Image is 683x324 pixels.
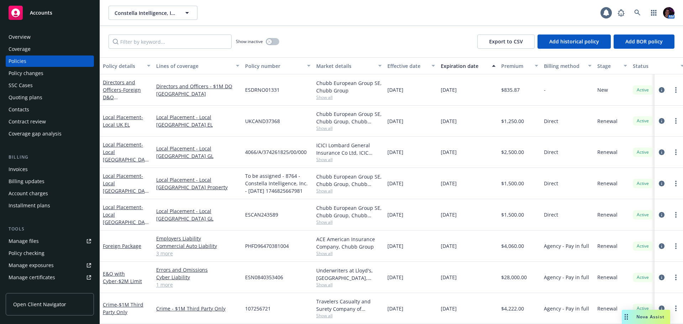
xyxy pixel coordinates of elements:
div: Billing updates [9,176,44,187]
button: Policy number [242,57,313,74]
span: PHFD96470381004 [245,242,289,250]
div: ACE American Insurance Company, Chubb Group [316,235,382,250]
a: more [672,242,680,250]
button: Add BOR policy [614,34,674,49]
div: Coverage gap analysis [9,128,62,139]
div: Quoting plans [9,92,42,103]
a: SSC Cases [6,80,94,91]
a: Cyber Liability [156,273,239,281]
div: Account charges [9,188,48,199]
div: Policy details [103,62,143,70]
a: Manage certificates [6,272,94,283]
span: Renewal [597,242,618,250]
a: Policies [6,55,94,67]
span: Show all [316,313,382,319]
div: Contract review [9,116,46,127]
span: [DATE] [441,148,457,156]
div: Drag to move [622,310,631,324]
span: $835.87 [501,86,520,94]
a: more [672,148,680,156]
a: more [672,117,680,125]
input: Filter by keyword... [108,34,232,49]
span: 107256721 [245,305,271,312]
div: Effective date [387,62,427,70]
a: Local Placement [103,204,148,233]
span: Constella Intelligence, Inc. [115,9,176,17]
a: circleInformation [657,273,666,282]
div: Market details [316,62,374,70]
span: Add BOR policy [625,38,663,45]
span: Renewal [597,211,618,218]
span: Active [636,149,650,155]
button: Stage [594,57,630,74]
div: Tools [6,225,94,233]
div: Policy changes [9,68,43,79]
span: Nova Assist [636,314,665,320]
span: UKCAND37368 [245,117,280,125]
a: Directors and Officers - $1M DO [GEOGRAPHIC_DATA] [156,83,239,97]
a: Coverage gap analysis [6,128,94,139]
span: ESCAN243589 [245,211,278,218]
button: Effective date [385,57,438,74]
div: Invoices [9,164,28,175]
span: Show all [316,188,382,194]
span: [DATE] [387,305,403,312]
a: Policy changes [6,68,94,79]
a: Local Placement - Local [GEOGRAPHIC_DATA] EL [156,113,239,128]
div: ICICI Lombard General Insurance Co Ltd, ICIC Lombard, Chubb Group (International) [316,142,382,156]
span: Show all [316,156,382,163]
div: Policies [9,55,26,67]
span: Active [636,274,650,281]
a: Contacts [6,104,94,115]
span: Direct [544,180,558,187]
button: Expiration date [438,57,498,74]
span: ESDRNO01331 [245,86,280,94]
a: Local Placement [103,141,148,170]
a: more [672,211,680,219]
span: ESN0840353406 [245,273,283,281]
div: Manage claims [9,284,44,295]
span: Direct [544,117,558,125]
div: Manage files [9,235,39,247]
div: Stage [597,62,619,70]
span: 4066/A/374261825/00/000 [245,148,307,156]
a: Installment plans [6,200,94,211]
span: Manage exposures [6,260,94,271]
span: Agency - Pay in full [544,305,589,312]
button: Export to CSV [477,34,535,49]
a: Switch app [647,6,661,20]
div: Policy number [245,62,303,70]
a: Search [630,6,645,20]
span: Open Client Navigator [13,301,66,308]
span: Show all [316,282,382,288]
a: Contract review [6,116,94,127]
button: Nova Assist [622,310,670,324]
span: Renewal [597,305,618,312]
span: [DATE] [387,148,403,156]
a: Crime - $1M Third Party Only [156,305,239,312]
div: Policy checking [9,248,44,259]
div: Expiration date [441,62,488,70]
span: $1,500.00 [501,211,524,218]
span: To be assigned - 8764 - Constella Intelligence, Inc. - [DATE] 1746825667981 [245,172,311,195]
span: Accounts [30,10,52,16]
span: [DATE] [441,305,457,312]
span: Show all [316,125,382,131]
span: $1,250.00 [501,117,524,125]
span: Renewal [597,180,618,187]
span: Export to CSV [489,38,523,45]
a: Local Placement [103,172,148,202]
div: Chubb European Group SE, Chubb Group, Chubb Group (International) [316,173,382,188]
span: [DATE] [387,180,403,187]
span: Renewal [597,273,618,281]
a: Report a Bug [614,6,628,20]
span: [DATE] [441,117,457,125]
span: Renewal [597,148,618,156]
span: - Foreign D&O [GEOGRAPHIC_DATA] [103,86,148,116]
span: New [597,86,608,94]
span: Active [636,180,650,187]
a: Account charges [6,188,94,199]
span: - $1M Third Party Only [103,301,143,315]
span: [DATE] [441,86,457,94]
button: Premium [498,57,541,74]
